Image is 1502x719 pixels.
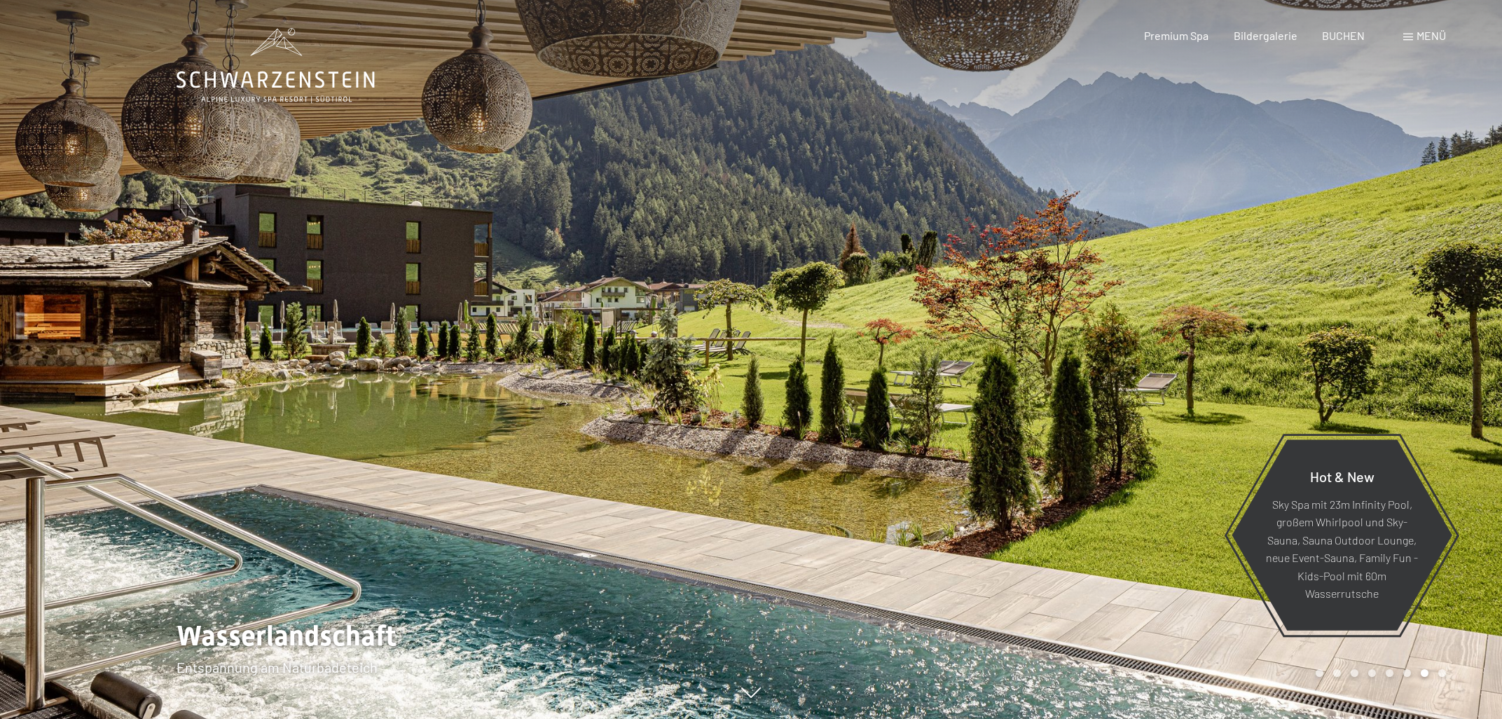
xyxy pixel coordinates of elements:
[1386,669,1393,677] div: Carousel Page 5
[1417,29,1446,42] span: Menü
[1231,439,1453,631] a: Hot & New Sky Spa mit 23m Infinity Pool, großem Whirlpool und Sky-Sauna, Sauna Outdoor Lounge, ne...
[1266,495,1418,603] p: Sky Spa mit 23m Infinity Pool, großem Whirlpool und Sky-Sauna, Sauna Outdoor Lounge, neue Event-S...
[1403,669,1411,677] div: Carousel Page 6
[1310,467,1374,484] span: Hot & New
[1322,29,1365,42] a: BUCHEN
[1311,669,1446,677] div: Carousel Pagination
[1421,669,1428,677] div: Carousel Page 7 (Current Slide)
[1438,669,1446,677] div: Carousel Page 8
[1144,29,1208,42] a: Premium Spa
[1351,669,1358,677] div: Carousel Page 3
[1316,669,1323,677] div: Carousel Page 1
[1368,669,1376,677] div: Carousel Page 4
[1333,669,1341,677] div: Carousel Page 2
[1234,29,1297,42] a: Bildergalerie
